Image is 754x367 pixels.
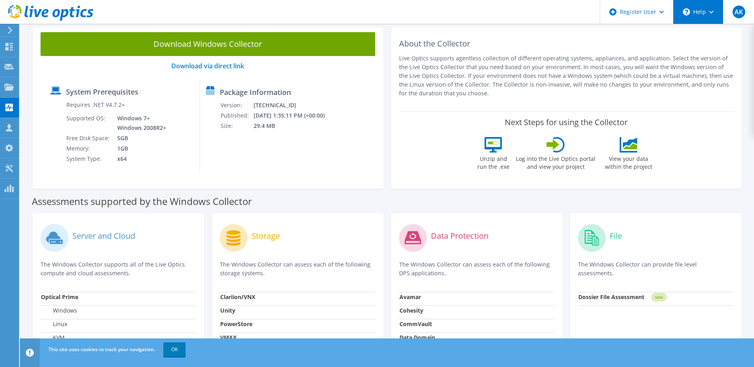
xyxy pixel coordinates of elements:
[253,110,335,121] td: [DATE] 1:35:11 PM (+00:00)
[733,6,745,18] span: AK
[111,113,168,133] td: Windows 7+ Windows 2008R2+
[41,307,77,315] label: Windows
[399,39,734,48] h2: About the Collector
[66,88,138,96] label: System Prerequisites
[399,293,421,301] strong: Avamar
[655,295,663,299] tspan: NEW!
[516,153,596,171] label: Log into the Live Optics portal and view your project
[610,232,622,240] label: File
[41,334,65,342] label: KVM
[578,293,644,301] strong: Dossier File Assessment
[48,346,155,353] span: This site uses cookies to track your navigation.
[111,143,168,154] td: 1GB
[578,260,733,278] p: The Windows Collector can provide file level assessments.
[72,232,135,240] label: Server and Cloud
[220,334,236,341] strong: VMAX
[253,121,335,131] td: 29.4 MB
[399,320,432,328] strong: CommVault
[171,62,244,70] a: Download via direct link
[66,154,111,164] td: System Type:
[253,100,335,110] td: [TECHNICAL_ID]
[220,100,253,110] td: Version:
[220,121,253,131] td: Size:
[600,153,657,171] label: View your data within the project
[41,32,375,56] a: Download Windows Collector
[683,8,690,15] svg: \n
[399,54,734,98] p: Live Optics supports agentless collection of different operating systems, appliances, and applica...
[32,197,252,205] label: Assessments supported by the Windows Collector
[66,101,125,109] label: Requires .NET V4.7.2+
[399,307,423,314] strong: Cohesity
[111,154,168,164] td: x64
[399,334,435,341] strong: Data Domain
[111,133,168,143] td: 5GB
[41,320,67,328] label: Linux
[220,110,253,121] td: Published:
[431,232,488,240] label: Data Protection
[252,232,280,240] label: Storage
[66,133,111,143] td: Free Disk Space:
[220,88,291,96] label: Package Information
[475,153,512,171] label: Unzip and run the .exe
[220,293,255,301] strong: Clariion/VNX
[220,320,252,328] strong: PowerStore
[399,260,554,278] p: The Windows Collector can assess each of the following DPS applications.
[163,342,186,357] a: OK
[66,113,111,133] td: Supported OS:
[220,260,375,278] p: The Windows Collector can assess each of the following storage systems.
[41,260,196,278] p: The Windows Collector supports all of the Live Optics compute and cloud assessments.
[505,118,628,127] label: Next Steps for using the Collector
[66,143,111,154] td: Memory:
[220,307,235,314] strong: Unity
[41,293,78,301] strong: Optical Prime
